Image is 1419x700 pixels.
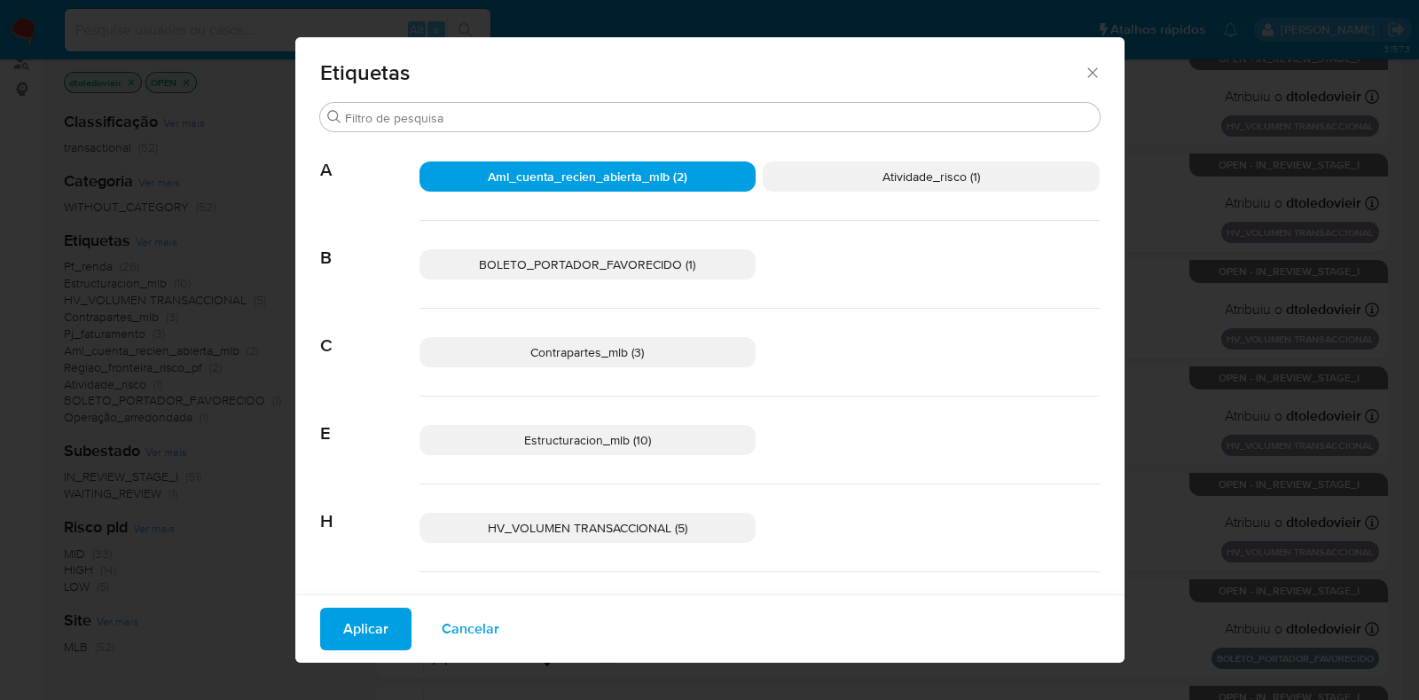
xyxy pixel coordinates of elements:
[479,256,695,273] span: BOLETO_PORTADOR_FAVORECIDO (1)
[442,610,499,649] span: Cancelar
[763,161,1100,192] div: Atividade_risco (1)
[327,110,341,124] button: Procurar
[320,309,419,357] span: C
[530,343,644,361] span: Contrapartes_mlb (3)
[320,608,412,650] button: Aplicar
[1084,64,1100,80] button: Fechar
[419,161,757,192] div: Aml_cuenta_recien_abierta_mlb (2)
[345,110,1093,126] input: Filtro de pesquisa
[419,513,757,543] div: HV_VOLUMEN TRANSACCIONAL (5)
[320,572,419,620] span: O
[343,610,388,649] span: Aplicar
[320,397,419,444] span: E
[882,168,980,185] span: Atividade_risco (1)
[419,425,757,455] div: Estructuracion_mlb (10)
[320,62,1085,83] span: Etiquetas
[320,484,419,532] span: H
[419,608,522,650] button: Cancelar
[419,249,757,279] div: BOLETO_PORTADOR_FAVORECIDO (1)
[488,519,687,537] span: HV_VOLUMEN TRANSACCIONAL (5)
[320,133,419,181] span: A
[524,431,651,449] span: Estructuracion_mlb (10)
[419,337,757,367] div: Contrapartes_mlb (3)
[320,221,419,269] span: B
[488,168,687,185] span: Aml_cuenta_recien_abierta_mlb (2)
